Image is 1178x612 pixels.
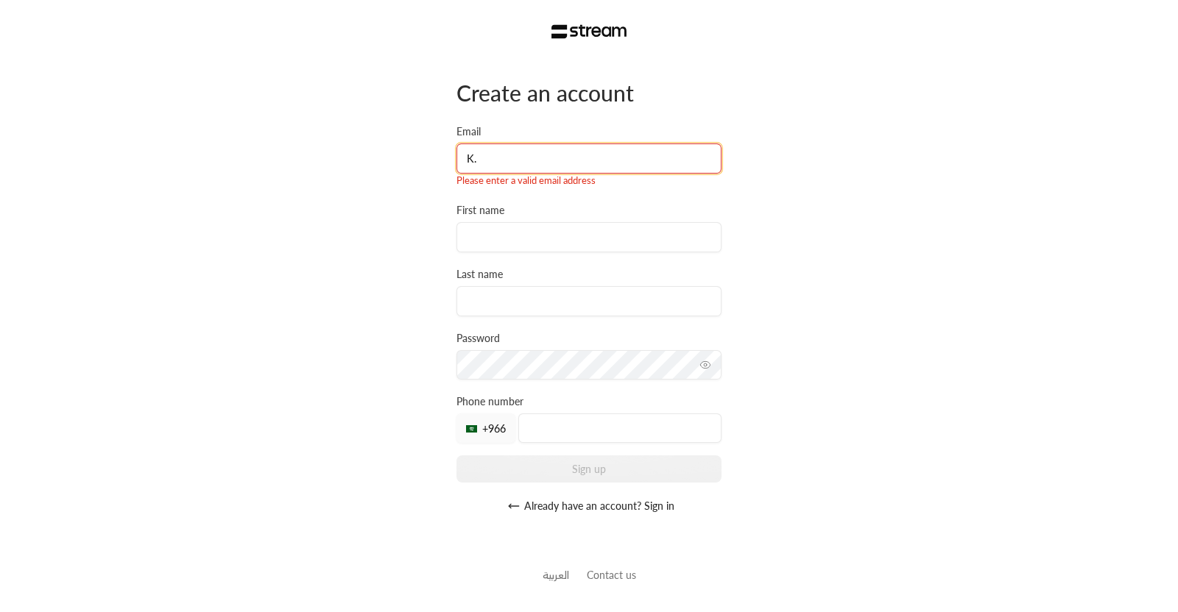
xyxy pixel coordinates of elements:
a: Contact us [587,569,636,581]
label: Email [456,124,481,139]
label: Last name [456,267,503,282]
div: +966 [456,413,515,443]
div: Please enter a valid email address [456,174,722,188]
button: Already have an account? Sign in [456,491,722,521]
label: First name [456,203,504,218]
img: Stream Logo [551,24,627,39]
label: Password [456,331,500,346]
div: Create an account [456,79,722,107]
label: Phone number [456,394,523,409]
button: toggle password visibility [694,353,717,377]
button: Contact us [587,567,636,583]
a: العربية [543,561,569,588]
